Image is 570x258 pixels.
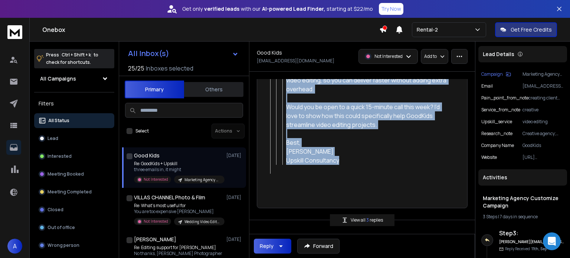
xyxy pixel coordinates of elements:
p: three emails in, it might [134,167,223,173]
p: Marketing Agency Customize Campaign [522,71,564,77]
p: [URL][DOMAIN_NAME] [522,154,564,160]
button: Reply [254,239,291,254]
p: website [481,154,497,160]
p: Re: GoodKids + Upskill [134,161,223,167]
button: Others [184,81,243,98]
span: 3 Steps [483,213,497,220]
img: logo [7,25,22,39]
h1: All Inbox(s) [128,50,169,57]
p: Meeting Completed [47,189,92,195]
h1: All Campaigns [40,75,76,82]
h1: [PERSON_NAME] [134,236,176,243]
p: Lead [47,135,58,141]
p: Email [481,83,493,89]
button: A [7,239,22,254]
p: Marketing Agency Customize Campaign [184,177,220,183]
p: Press to check for shortcuts. [46,51,98,66]
button: Forward [297,239,340,254]
h1: Good Kids [257,49,282,56]
p: [DATE] [226,195,243,200]
h1: Marketing Agency Customize Campaign [483,195,563,209]
button: Meeting Completed [34,184,114,199]
p: Out of office [47,225,75,231]
p: Not Interested [144,177,168,182]
p: research_note [481,131,512,137]
p: Rental-2 [417,26,441,33]
p: All Status [48,118,69,124]
h1: Onebox [42,25,379,34]
p: [EMAIL_ADDRESS][DOMAIN_NAME] [522,83,564,89]
p: video editing [522,119,564,125]
p: creating client videos [528,95,564,101]
div: | [483,214,563,220]
h1: Good Kids [134,152,160,159]
strong: AI-powered Lead Finder, [262,5,325,13]
strong: verified leads [204,5,239,13]
p: GoodKids [522,143,564,148]
span: 11th, Sep [531,246,547,251]
button: Campaign [481,71,511,77]
p: Not Interested [144,219,168,224]
p: Upskill_service [481,119,512,125]
p: [DATE] [226,153,243,159]
p: Interested [47,153,72,159]
p: Add to [424,53,437,59]
button: All Campaigns [34,71,114,86]
p: Lead Details [483,50,514,58]
button: Try Now [379,3,403,15]
button: Wrong person [34,238,114,253]
div: Best, [PERSON_NAME] Upskill Consultancy [286,129,451,165]
h3: Filters [34,98,114,109]
p: Get Free Credits [511,26,552,33]
p: creative [522,107,564,113]
h3: Inboxes selected [146,64,193,73]
p: Re: What’s most useful for [134,203,223,209]
h6: [PERSON_NAME][EMAIL_ADDRESS][DOMAIN_NAME] [499,239,564,245]
button: Lead [34,131,114,146]
p: View all replies [351,217,383,223]
button: Closed [34,202,114,217]
p: Wedding Video Editing [184,219,220,225]
div: Open Intercom Messenger [543,232,561,250]
button: All Inbox(s) [122,46,245,61]
p: Get only with our starting at $22/mo [182,5,373,13]
p: No thanks, [PERSON_NAME] Photographer [134,251,223,257]
h1: VILLAS CHANNEL Photo & Film [134,194,205,201]
div: Would you be open to a quick 15-minute call this week? I’d love to show how this could specifical... [286,94,451,129]
div: Reply [260,242,273,250]
p: [EMAIL_ADDRESS][DOMAIN_NAME] [257,58,334,64]
p: Meeting Booked [47,171,84,177]
p: Not Interested [374,53,403,59]
p: Re: Editing support for [PERSON_NAME] [134,245,223,251]
p: Try Now [381,5,401,13]
button: Meeting Booked [34,167,114,182]
p: Company Name [481,143,514,148]
label: Select [135,128,149,134]
button: All Status [34,113,114,128]
button: Out of office [34,220,114,235]
span: 25 / 25 [128,64,144,73]
p: pain_point_from_note [481,95,528,101]
h6: Step 3 : [499,229,564,238]
p: service_from_note [481,107,520,113]
p: Campaign [481,71,503,77]
button: Get Free Credits [495,22,557,37]
span: Ctrl + Shift + k [60,50,92,59]
button: Primary [125,81,184,98]
span: 3 [366,217,370,223]
p: Closed [47,207,63,213]
button: Interested [34,149,114,164]
div: At [GEOGRAPHIC_DATA], we help agencies with white-label video editing, so you can deliver faster ... [286,67,451,94]
p: You are too expensive [PERSON_NAME] [134,209,223,215]
p: Reply Received [505,246,547,252]
p: [DATE] [226,236,243,242]
span: 7 days in sequence [500,213,538,220]
p: Wrong person [47,242,79,248]
p: Creative agency; web dev or video could enhance their client deliverables [522,131,564,137]
div: Activities [478,169,567,186]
